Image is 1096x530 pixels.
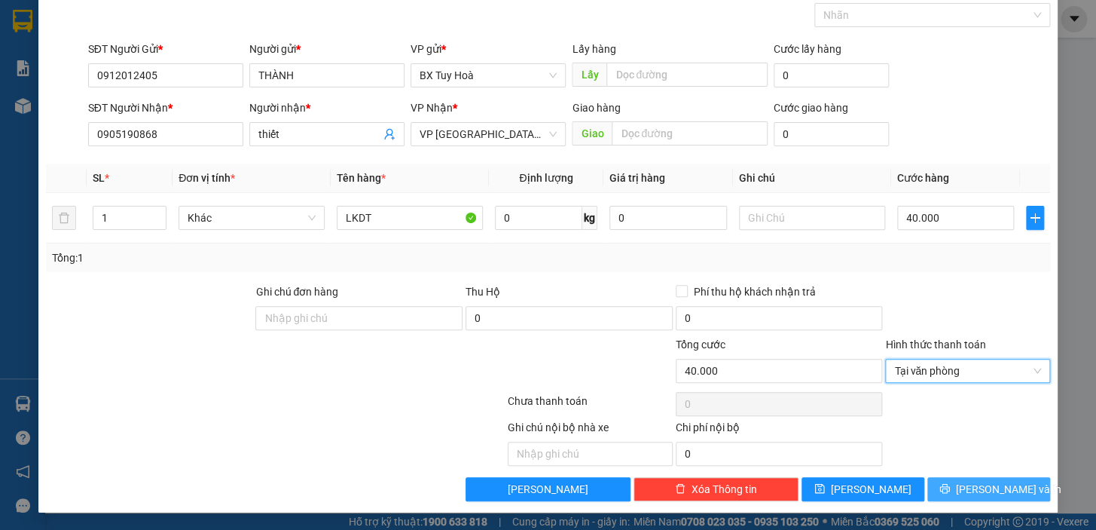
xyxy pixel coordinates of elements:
span: Tổng cước [676,339,725,351]
span: kg [582,206,597,230]
span: Giá trị hàng [609,172,665,184]
button: save[PERSON_NAME] [801,477,924,501]
input: Ghi chú đơn hàng [255,306,463,330]
span: BX Tuy Hoà [420,64,557,87]
th: Ghi chú [733,164,891,193]
span: Lấy [572,63,606,87]
li: VP VP [GEOGRAPHIC_DATA] xe Limousine [104,81,200,131]
div: SĐT Người Gửi [88,41,243,57]
span: Thu Hộ [466,286,500,298]
span: Xóa Thông tin [691,481,757,498]
div: Chi phí nội bộ [676,419,883,442]
input: Cước giao hàng [774,122,889,146]
span: Định lượng [519,172,572,184]
input: 0 [609,206,727,230]
span: plus [1027,212,1043,224]
span: [PERSON_NAME] [508,481,588,498]
span: Tại văn phòng [894,360,1041,382]
div: Chưa thanh toán [506,393,674,419]
span: Cước hàng [897,172,949,184]
button: printer[PERSON_NAME] và In [927,477,1050,501]
span: Khác [188,207,316,229]
li: VP BX Tuy Hoà [8,81,104,98]
span: Đơn vị tính [179,172,235,184]
span: save [814,483,825,495]
div: SĐT Người Nhận [88,100,243,116]
span: VP Nhận [411,102,453,114]
span: [PERSON_NAME] và In [956,481,1061,498]
input: Nhập ghi chú [508,442,673,466]
span: printer [939,483,950,495]
span: user-add [383,128,395,140]
span: Giao [572,121,612,146]
div: Ghi chú nội bộ nhà xe [508,419,673,442]
button: delete [52,206,76,230]
span: environment [8,101,18,112]
input: Dọc đường [612,121,768,146]
label: Cước lấy hàng [774,43,841,55]
div: Tổng: 1 [52,250,424,266]
div: VP gửi [411,41,566,57]
span: SL [93,172,105,184]
input: Dọc đường [606,63,768,87]
span: VP Nha Trang xe Limousine [420,123,557,146]
input: Ghi Chú [739,206,885,230]
label: Ghi chú đơn hàng [255,286,338,298]
input: VD: Bàn, Ghế [337,206,483,230]
button: plus [1026,206,1044,230]
div: Người gửi [249,41,405,57]
input: Cước lấy hàng [774,63,889,87]
label: Hình thức thanh toán [885,339,985,351]
span: Giao hàng [572,102,620,114]
label: Cước giao hàng [774,102,848,114]
div: Người nhận [249,100,405,116]
span: delete [675,483,685,495]
span: Phí thu hộ khách nhận trả [688,283,822,300]
button: deleteXóa Thông tin [633,477,798,501]
li: Cúc Tùng Limousine [8,8,218,64]
span: Tên hàng [337,172,386,184]
button: [PERSON_NAME] [466,477,630,501]
span: Lấy hàng [572,43,615,55]
span: [PERSON_NAME] [831,481,911,498]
